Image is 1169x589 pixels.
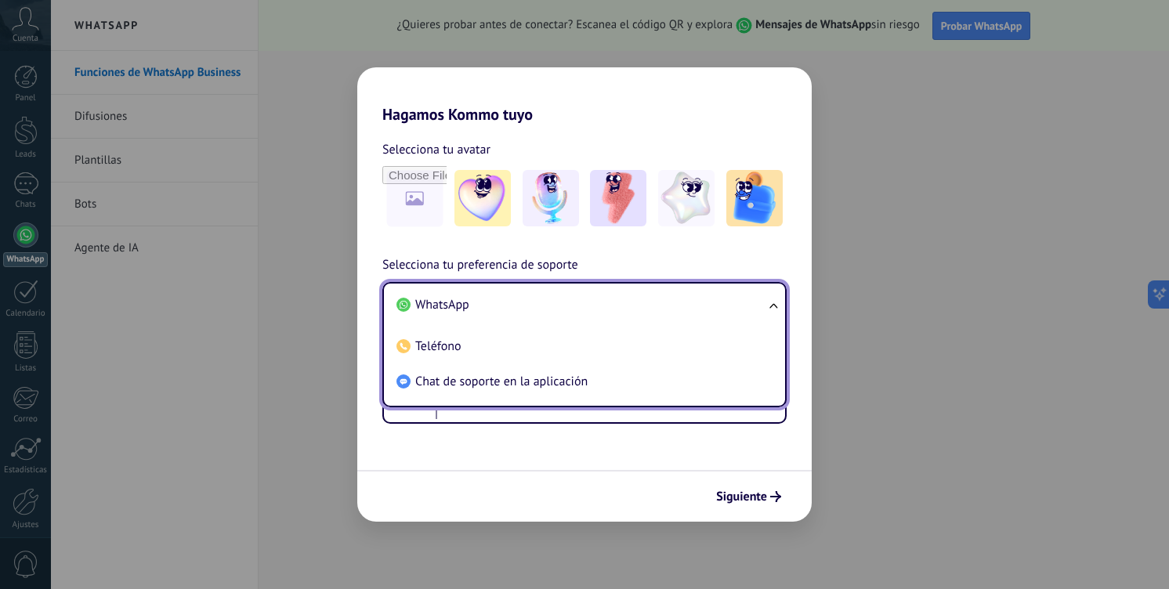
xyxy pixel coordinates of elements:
button: Siguiente [709,483,788,510]
img: -2.jpeg [523,170,579,226]
h2: Hagamos Kommo tuyo [357,67,812,124]
span: Chat de soporte en la aplicación [415,374,588,389]
span: Selecciona tu preferencia de soporte [382,255,578,276]
span: Teléfono [415,338,461,354]
img: -1.jpeg [454,170,511,226]
img: -3.jpeg [590,170,646,226]
span: Siguiente [716,491,767,502]
span: Selecciona tu avatar [382,139,490,160]
img: -4.jpeg [658,170,715,226]
span: WhatsApp [415,297,469,313]
img: -5.jpeg [726,170,783,226]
